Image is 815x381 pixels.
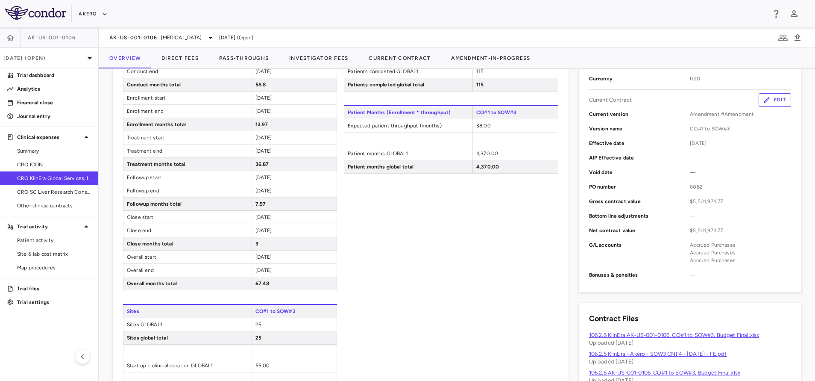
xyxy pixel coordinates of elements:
p: Version name [589,125,690,133]
span: 38.00 [476,123,491,129]
p: Gross contract value [589,198,690,205]
span: Overall end [123,264,252,277]
span: Close end [123,224,252,237]
div: Accrued Purchases [690,257,791,264]
span: 36.87 [255,161,269,167]
span: Treatment months total [123,158,252,171]
span: CRO SC Liver Research Consortium LLC [17,188,91,196]
span: Patients completed global total [344,78,472,91]
span: 115 [476,68,484,74]
span: 6082 [690,183,791,191]
a: 106.2.6 AK-US-001-0106, CO#1 to SOW#3, Budget Final.xlsx [589,369,740,376]
span: Summary [17,147,91,155]
span: [DATE] (Open) [219,34,254,41]
span: Treatment end [123,145,252,157]
span: CRO KlinEra Global Services, Inc [17,174,91,182]
a: 106.2.5 KlinEra - Akero - SOW3 CNF4 - [DATE] - FE.pdf [589,351,727,357]
button: Akero [79,7,107,21]
p: [DATE] (Open) [3,54,85,62]
span: [DATE] [255,135,272,141]
span: — [690,212,791,220]
span: 115 [476,82,484,88]
p: Effective date [589,139,690,147]
span: [DATE] [255,174,272,180]
span: [DATE] [690,139,791,147]
span: Patient months GLOBAL1 [344,147,472,160]
p: Analytics [17,85,91,93]
span: Enrollment start [123,92,252,104]
div: Accrued Purchases [690,249,791,257]
span: Overall months total [123,277,252,290]
button: Current Contract [358,48,441,68]
p: Bottom line adjustments [589,212,690,220]
span: Conduct months total [123,78,252,91]
button: Edit [759,93,791,107]
span: 25 [255,335,261,341]
span: AK-US-001-0106 [109,34,158,41]
p: Trial files [17,285,91,292]
span: [DATE] [255,227,272,233]
button: Investigator Fees [279,48,358,68]
span: Site & lab cost matrix [17,250,91,258]
span: CO#1 to SOW#3 [690,125,791,133]
span: [DATE] [255,267,272,273]
p: Financial close [17,99,91,106]
p: Void date [589,168,690,176]
span: Sites GLOBAL1 [123,318,252,331]
span: Enrollment months total [123,118,252,131]
p: Clinical expenses [17,133,81,141]
span: Patients completed GLOBAL1 [344,65,472,78]
p: Trial activity [17,223,81,230]
button: Amendment-In-Progress [441,48,540,68]
p: Uploaded [DATE] [589,339,791,347]
img: logo-full-SnFGN8VE.png [5,6,66,20]
span: [DATE] [255,108,272,114]
span: 67.48 [255,281,270,286]
span: Followup months total [123,198,252,210]
button: Overview [99,48,151,68]
a: 106.2.6 KlinEra AK-US-001-0106, CO#1 to SOW#3, Budget Final.xlsx [589,332,759,338]
p: PO number [589,183,690,191]
p: Current Contract [589,96,632,104]
span: USD [690,75,791,83]
span: 4,370.00 [476,164,499,170]
div: Accrued Purchases [690,241,791,249]
p: Currency [589,75,690,83]
span: AK-US-001-0106 [28,34,76,41]
span: Sites [123,305,252,318]
span: [DATE] [255,68,272,74]
span: CO#1 to SOW#3 [472,106,558,119]
span: 58.8 [255,82,266,88]
span: [DATE] [255,148,272,154]
span: Amendment #Amendment [690,110,791,118]
p: G/L accounts [589,241,690,264]
span: CO#1 to SOW#3 [252,305,337,318]
span: Start up + clinical duration GLOBAL1 [123,359,252,372]
span: Close start [123,211,252,224]
span: Patient months global total [344,160,472,173]
button: Pass-Throughs [209,48,279,68]
span: — [690,154,791,162]
span: Followup start [123,171,252,184]
span: [DATE] [255,214,272,220]
span: Other clinical contracts [17,202,91,210]
span: CRO ICON [17,161,91,168]
span: Expected patient throughput (months) [344,119,472,132]
span: 7.97 [255,201,266,207]
span: Conduct end [123,65,252,78]
span: 4,370.00 [476,151,498,157]
p: Trial settings [17,298,91,306]
span: 3 [255,241,258,247]
h6: Contract Files [589,313,638,325]
p: Uploaded [DATE] [589,358,791,366]
span: Enrollment end [123,105,252,118]
span: [MEDICAL_DATA] [161,34,202,41]
p: Journal entry [17,112,91,120]
p: AIP Effective date [589,154,690,162]
span: $5,501,974.77 [690,198,791,205]
span: [DATE] [255,95,272,101]
p: Bonuses & penalties [589,271,690,279]
p: Trial dashboard [17,71,91,79]
span: Sites global total [123,331,252,344]
span: 25 [255,322,261,328]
